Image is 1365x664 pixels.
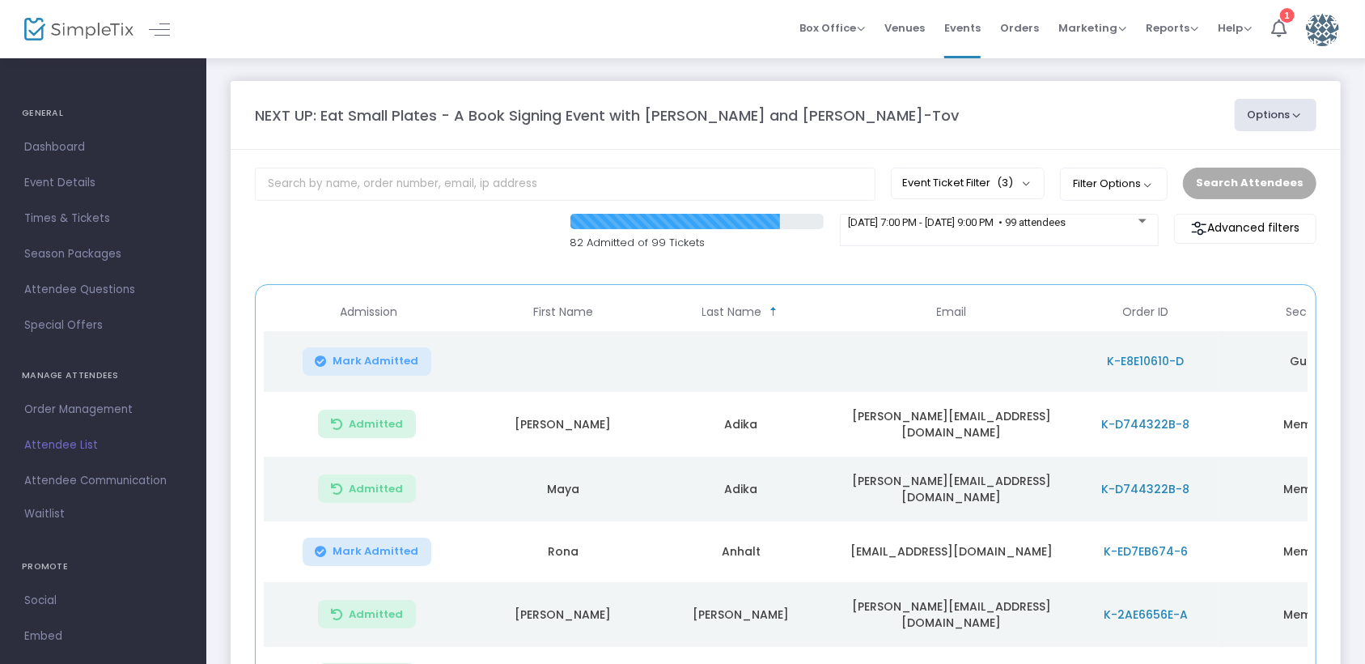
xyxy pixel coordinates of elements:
[318,475,416,503] button: Admitted
[1174,214,1316,244] m-button: Advanced filters
[652,582,830,647] td: [PERSON_NAME]
[24,506,65,522] span: Waitlist
[349,483,403,496] span: Admitted
[24,626,182,647] span: Embed
[944,7,981,49] span: Events
[830,392,1073,457] td: [PERSON_NAME][EMAIL_ADDRESS][DOMAIN_NAME]
[333,355,419,368] span: Mark Admitted
[24,208,182,229] span: Times & Tickets
[474,392,652,457] td: [PERSON_NAME]
[1235,99,1317,131] button: Options
[24,172,182,194] span: Event Details
[1102,416,1190,432] span: K-D744322B-8
[533,305,593,319] span: First Name
[1102,481,1190,497] span: K-D744322B-8
[24,470,182,492] span: Attendee Communication
[570,235,824,251] p: 82 Admitted of 99 Tickets
[255,104,959,126] m-panel-title: NEXT UP: Eat Small Plates - A Book Signing Event with [PERSON_NAME] and [PERSON_NAME]-Tov
[1000,7,1039,49] span: Orders
[474,582,652,647] td: [PERSON_NAME]
[891,168,1045,198] button: Event Ticket Filter(3)
[24,399,182,420] span: Order Management
[702,305,762,319] span: Last Name
[341,305,398,319] span: Admission
[652,457,830,521] td: Adika
[318,600,416,628] button: Admitted
[830,521,1073,582] td: [EMAIL_ADDRESS][DOMAIN_NAME]
[830,457,1073,521] td: [PERSON_NAME][EMAIL_ADDRESS][DOMAIN_NAME]
[24,137,182,158] span: Dashboard
[1287,305,1329,319] span: Section
[1146,20,1198,36] span: Reports
[1123,305,1169,319] span: Order ID
[997,177,1013,189] span: (3)
[24,435,182,456] span: Attendee List
[884,7,925,49] span: Venues
[303,347,432,376] button: Mark Admitted
[255,168,875,201] input: Search by name, order number, email, ip address
[799,20,865,36] span: Box Office
[848,216,1066,228] span: [DATE] 7:00 PM - [DATE] 9:00 PM • 99 attendees
[22,360,184,392] h4: MANAGE ATTENDEES
[333,545,419,558] span: Mark Admitted
[303,538,432,566] button: Mark Admitted
[652,392,830,457] td: Adika
[24,315,182,336] span: Special Offers
[22,551,184,583] h4: PROMOTE
[1060,168,1168,200] button: Filter Options
[937,305,967,319] span: Email
[652,521,830,582] td: Anhalt
[349,608,403,621] span: Admitted
[830,582,1073,647] td: [PERSON_NAME][EMAIL_ADDRESS][DOMAIN_NAME]
[768,305,781,318] span: Sortable
[1108,353,1185,369] span: K-E8E10610-D
[1058,20,1126,36] span: Marketing
[474,521,652,582] td: Rona
[474,457,652,521] td: Maya
[1218,20,1252,36] span: Help
[22,97,184,130] h4: GENERAL
[24,590,182,611] span: Social
[1280,6,1295,21] div: 1
[1191,220,1207,236] img: filter
[349,418,403,431] span: Admitted
[318,410,416,438] button: Admitted
[1104,607,1188,623] span: K-2AE6656E-A
[24,279,182,300] span: Attendee Questions
[24,244,182,265] span: Season Packages
[1104,543,1188,560] span: K-ED7EB674-6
